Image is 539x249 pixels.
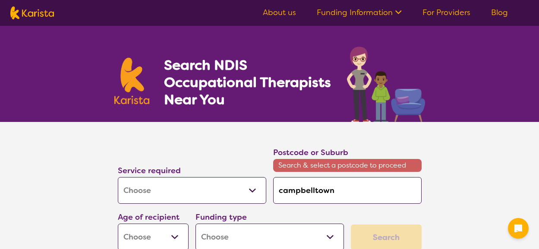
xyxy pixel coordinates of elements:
label: Service required [118,165,181,176]
a: About us [263,7,296,18]
h1: Search NDIS Occupational Therapists Near You [164,56,332,108]
img: Karista logo [10,6,54,19]
span: Search & select a postcode to proceed [273,159,422,172]
a: Funding Information [317,7,402,18]
a: Blog [491,7,508,18]
label: Funding type [195,212,247,222]
label: Age of recipient [118,212,180,222]
label: Postcode or Suburb [273,147,348,158]
a: For Providers [422,7,470,18]
img: occupational-therapy [347,47,425,122]
img: Karista logo [114,58,150,104]
input: Type [273,177,422,204]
